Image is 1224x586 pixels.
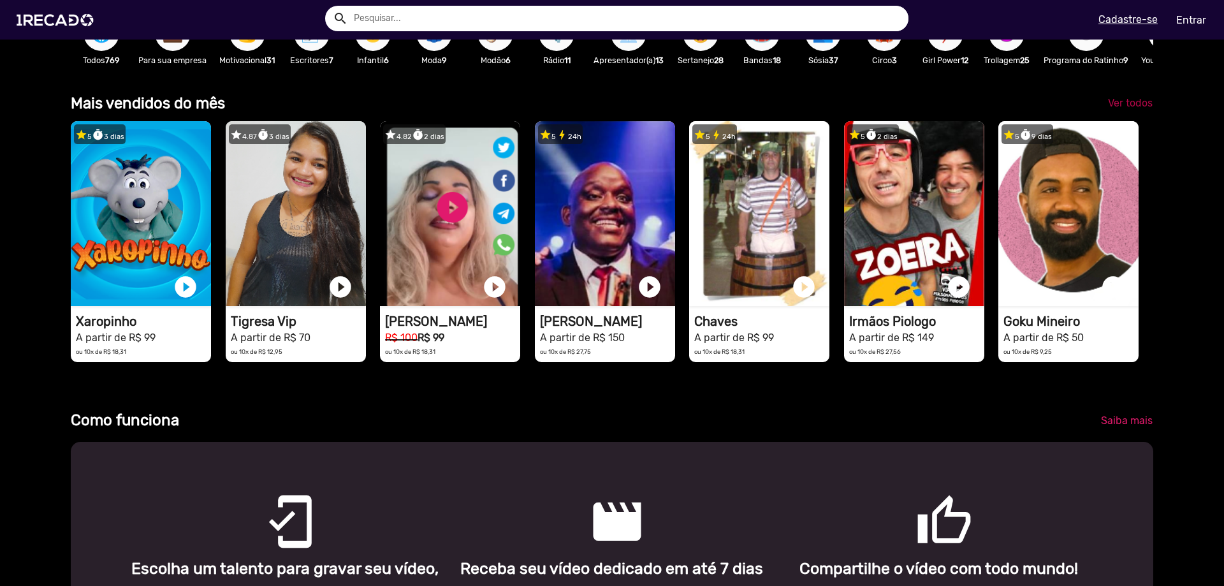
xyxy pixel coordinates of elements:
span: Ver todos [1108,97,1153,109]
b: Mais vendidos do mês [71,94,225,112]
b: 7 [329,55,333,65]
h1: Goku Mineiro [1003,314,1139,329]
small: A partir de R$ 50 [1003,332,1084,344]
p: Motivacional [219,54,275,66]
p: Apresentador(a) [594,54,664,66]
b: 13 [655,55,664,65]
small: ou 10x de R$ 18,31 [385,348,435,355]
p: Moda [410,54,458,66]
a: play_circle_filled [173,274,198,300]
a: play_circle_filled [1100,274,1126,300]
span: Saiba mais [1101,414,1153,427]
mat-icon: thumb_up_outlined [915,493,931,508]
button: Example home icon [328,6,351,29]
mat-icon: Example home icon [333,11,348,26]
small: A partir de R$ 70 [231,332,310,344]
b: Como funciona [71,411,179,429]
a: Saiba mais [1091,409,1163,432]
p: Girl Power [921,54,970,66]
h1: Irmãos Piologo [849,314,984,329]
h1: Xaropinho [76,314,211,329]
h1: Tigresa Vip [231,314,366,329]
video: 1RECADO vídeos dedicados para fãs e empresas [535,121,675,306]
p: Youtubers [1141,54,1190,66]
b: 37 [829,55,838,65]
input: Pesquisar... [344,6,908,31]
p: Rádio [532,54,581,66]
a: play_circle_filled [791,274,817,300]
video: 1RECADO vídeos dedicados para fãs e empresas [844,121,984,306]
video: 1RECADO vídeos dedicados para fãs e empresas [71,121,211,306]
b: 6 [506,55,511,65]
p: Programa do Ratinho [1044,54,1128,66]
b: 28 [714,55,724,65]
small: ou 10x de R$ 18,31 [694,348,745,355]
p: Para sua empresa [138,54,207,66]
b: 9 [1123,55,1128,65]
a: play_circle_filled [946,274,972,300]
b: 9 [442,55,447,65]
p: Sertanejo [676,54,725,66]
small: ou 10x de R$ 27,56 [849,348,901,355]
small: ou 10x de R$ 12,95 [231,348,282,355]
small: ou 10x de R$ 27,75 [540,348,591,355]
b: R$ 99 [418,332,444,344]
h1: [PERSON_NAME] [385,314,520,329]
a: play_circle_filled [637,274,662,300]
small: A partir de R$ 150 [540,332,625,344]
p: Modão [471,54,520,66]
video: 1RECADO vídeos dedicados para fãs e empresas [380,121,520,306]
a: Entrar [1168,9,1214,31]
small: ou 10x de R$ 9,25 [1003,348,1052,355]
b: 12 [961,55,968,65]
b: 11 [564,55,571,65]
video: 1RECADO vídeos dedicados para fãs e empresas [998,121,1139,306]
b: 6 [384,55,389,65]
video: 1RECADO vídeos dedicados para fãs e empresas [226,121,366,306]
small: A partir de R$ 99 [76,332,156,344]
small: R$ 100 [385,332,418,344]
b: 3 [892,55,897,65]
p: Bandas [738,54,786,66]
h1: [PERSON_NAME] [540,314,675,329]
b: 25 [1020,55,1030,65]
b: 31 [266,55,275,65]
b: 18 [773,55,781,65]
small: ou 10x de R$ 18,31 [76,348,126,355]
a: play_circle_filled [482,274,507,300]
u: Cadastre-se [1098,13,1158,26]
p: Circo [860,54,908,66]
a: play_circle_filled [328,274,353,300]
mat-icon: movie [588,493,604,508]
b: 769 [105,55,120,65]
video: 1RECADO vídeos dedicados para fãs e empresas [689,121,829,306]
small: A partir de R$ 149 [849,332,934,344]
small: A partir de R$ 99 [694,332,774,344]
p: Infantil [349,54,397,66]
p: Sósia [799,54,847,66]
mat-icon: mobile_friendly [261,493,277,508]
p: Trollagem [982,54,1031,66]
p: Escritores [288,54,336,66]
p: Todos [77,54,126,66]
h1: Chaves [694,314,829,329]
